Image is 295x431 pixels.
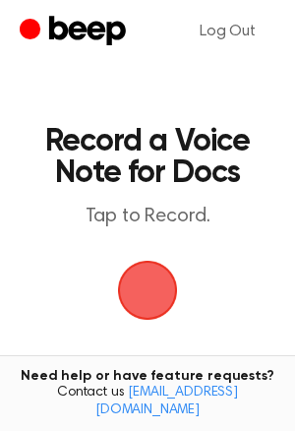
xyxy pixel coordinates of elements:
[12,385,283,419] span: Contact us
[95,386,238,417] a: [EMAIL_ADDRESS][DOMAIN_NAME]
[20,13,131,51] a: Beep
[180,8,275,55] a: Log Out
[118,261,177,320] img: Beep Logo
[35,126,260,189] h1: Record a Voice Note for Docs
[35,205,260,229] p: Tap to Record.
